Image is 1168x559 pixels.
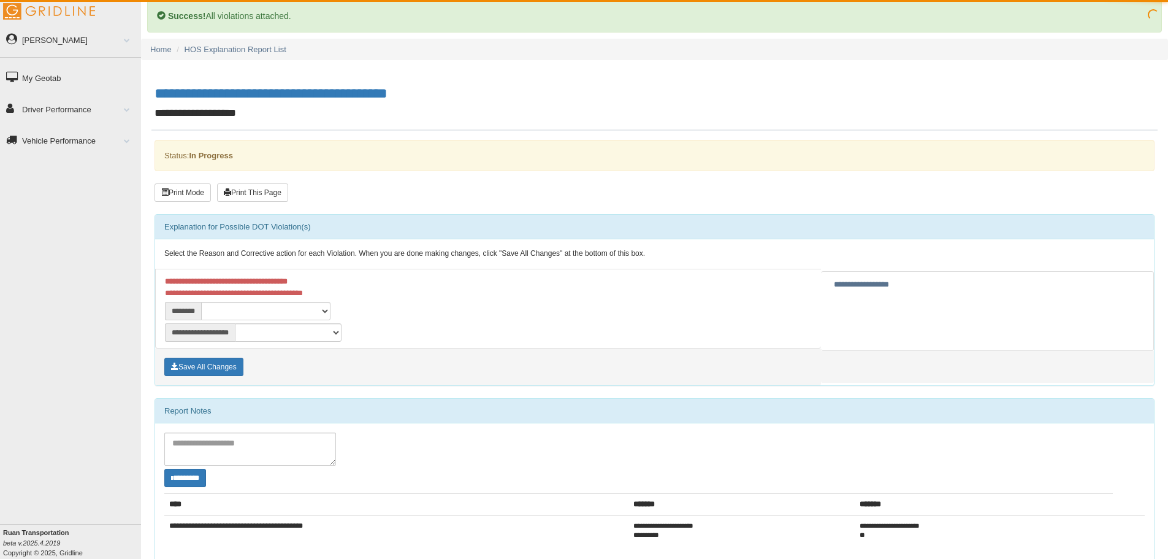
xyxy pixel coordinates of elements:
[3,528,141,558] div: Copyright © 2025, Gridline
[155,140,1155,171] div: Status:
[3,529,69,536] b: Ruan Transportation
[185,45,286,54] a: HOS Explanation Report List
[168,11,205,21] b: Success!
[155,239,1154,269] div: Select the Reason and Corrective action for each Violation. When you are done making changes, cli...
[164,469,206,487] button: Change Filter Options
[217,183,288,202] button: Print This Page
[155,183,211,202] button: Print Mode
[164,358,243,376] button: Save
[155,215,1154,239] div: Explanation for Possible DOT Violation(s)
[189,151,233,160] strong: In Progress
[150,45,172,54] a: Home
[3,539,60,547] i: beta v.2025.4.2019
[3,3,95,20] img: Gridline
[155,399,1154,423] div: Report Notes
